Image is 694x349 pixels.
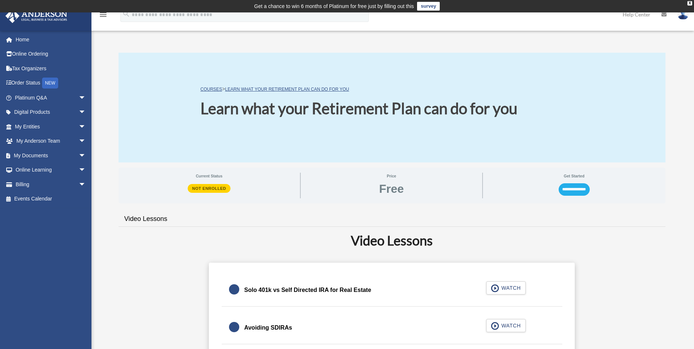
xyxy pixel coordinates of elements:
[488,173,660,179] span: Get Started
[417,2,440,11] a: survey
[188,184,230,193] span: Not Enrolled
[5,192,97,206] a: Events Calendar
[5,105,97,120] a: Digital Productsarrow_drop_down
[5,90,97,105] a: Platinum Q&Aarrow_drop_down
[5,134,97,149] a: My Anderson Teamarrow_drop_down
[5,163,97,177] a: Online Learningarrow_drop_down
[200,98,517,119] h1: Learn what your Retirement Plan can do for you
[99,10,108,19] i: menu
[306,173,477,179] span: Price
[3,9,70,23] img: Anderson Advisors Platinum Portal
[200,87,222,92] a: COURSES
[79,163,93,178] span: arrow_drop_down
[5,177,97,192] a: Billingarrow_drop_down
[687,1,692,5] div: close
[5,47,97,61] a: Online Ordering
[124,173,295,179] span: Current Status
[79,105,93,120] span: arrow_drop_down
[42,78,58,89] div: NEW
[79,177,93,192] span: arrow_drop_down
[79,148,93,163] span: arrow_drop_down
[200,85,517,94] p: >
[122,10,130,18] i: search
[5,61,97,76] a: Tax Organizers
[254,2,414,11] div: Get a chance to win 6 months of Platinum for free just by filling out this
[5,119,97,134] a: My Entitiesarrow_drop_down
[79,134,93,149] span: arrow_drop_down
[79,90,93,105] span: arrow_drop_down
[678,9,689,20] img: User Pic
[119,209,173,229] a: Video Lessons
[5,76,97,91] a: Order StatusNEW
[225,87,349,92] a: Learn what your Retirement Plan can do for you
[79,119,93,134] span: arrow_drop_down
[379,183,404,195] span: Free
[123,231,661,249] h2: Video Lessons
[5,32,97,47] a: Home
[5,148,97,163] a: My Documentsarrow_drop_down
[99,13,108,19] a: menu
